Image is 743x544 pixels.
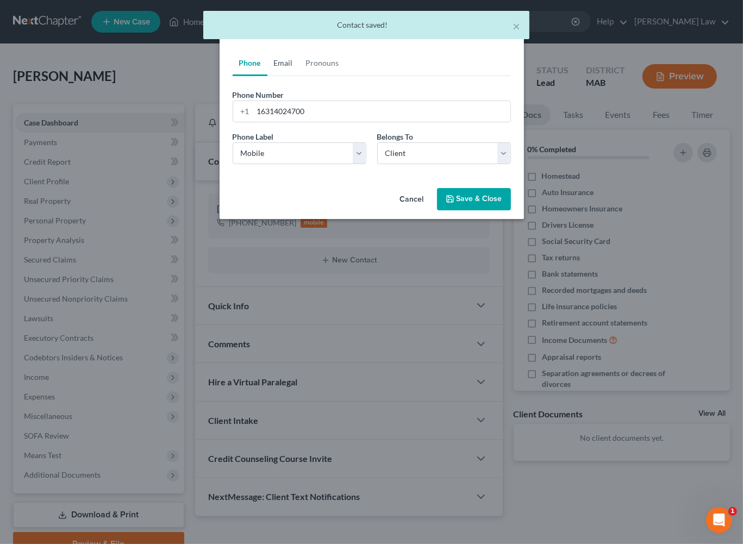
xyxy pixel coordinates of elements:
input: ###-###-#### [253,101,510,122]
button: Cancel [391,189,433,211]
span: Belongs To [377,132,414,141]
div: Contact saved! [212,20,521,30]
a: Pronouns [299,50,346,76]
div: +1 [233,101,253,122]
span: Phone Number [233,90,284,99]
a: Phone [233,50,267,76]
button: × [513,20,521,33]
span: 1 [728,507,737,516]
span: Phone Label [233,132,274,141]
iframe: Intercom live chat [706,507,732,533]
a: Email [267,50,299,76]
button: Save & Close [437,188,511,211]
